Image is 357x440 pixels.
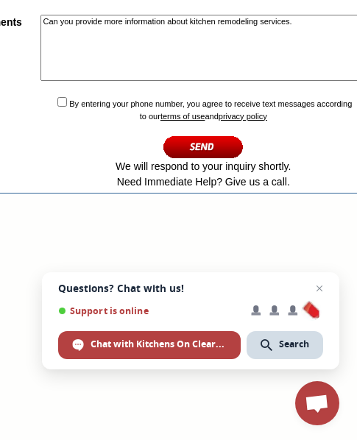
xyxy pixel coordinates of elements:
span: We will respond to your inquiry shortly. Need Immediate Help? Give us a call. [116,160,291,188]
div: Chat with Kitchens On Clearance [58,331,241,359]
span: Support is online [58,305,241,316]
div: Search [247,331,323,359]
span: Chat with Kitchens On Clearance [91,338,227,351]
input: Continue [163,135,244,159]
span: Close chat [311,280,328,297]
span: Questions? Chat with us! [58,283,323,294]
div: Open chat [295,381,339,425]
a: privacy policy [219,112,267,121]
a: terms of use [160,112,205,121]
span: Search [279,338,309,351]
